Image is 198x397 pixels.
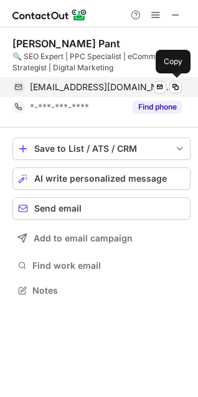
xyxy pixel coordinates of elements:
[12,51,191,73] div: 🔍 SEO Expert | PPC Specialist | eCommerce SEO Strategist | Digital Marketing
[34,174,167,184] span: AI write personalized message
[12,167,191,190] button: AI write personalized message
[12,37,120,50] div: [PERSON_NAME] Pant
[12,227,191,250] button: Add to email campaign
[12,257,191,274] button: Find work email
[12,138,191,160] button: save-profile-one-click
[12,197,191,220] button: Send email
[12,7,87,22] img: ContactOut v5.3.10
[34,233,133,243] span: Add to email campaign
[34,203,82,213] span: Send email
[30,82,172,93] span: [EMAIL_ADDRESS][DOMAIN_NAME]
[32,285,186,296] span: Notes
[32,260,186,271] span: Find work email
[12,282,191,299] button: Notes
[34,144,169,154] div: Save to List / ATS / CRM
[133,101,182,113] button: Reveal Button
